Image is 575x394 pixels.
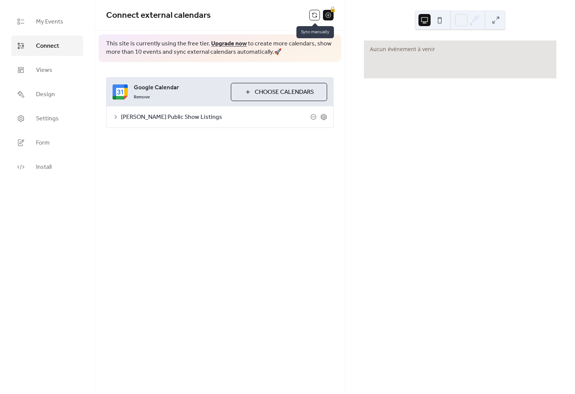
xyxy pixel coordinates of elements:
span: Remove [134,94,150,100]
img: google [113,84,128,100]
a: Settings [11,108,83,129]
span: Design [36,90,55,99]
span: Settings [36,114,59,123]
a: My Events [11,11,83,32]
a: Connect [11,36,83,56]
span: Google Calendar [134,83,225,92]
button: Choose Calendars [231,83,327,101]
a: Form [11,132,83,153]
span: Choose Calendars [255,88,314,97]
span: Views [36,66,52,75]
a: Views [11,60,83,80]
span: [PERSON_NAME] Public Show Listings [121,113,310,122]
a: Upgrade now [211,38,247,50]
a: Install [11,157,83,177]
span: Install [36,163,52,172]
a: Design [11,84,83,104]
span: Form [36,139,50,148]
span: Connect external calendars [106,7,211,24]
div: Aucun événement à venir [370,45,550,53]
span: Connect [36,42,59,51]
span: My Events [36,17,63,26]
span: Sync manually [296,26,334,38]
span: This site is currently using the free tier. to create more calendars, show more than 10 events an... [106,40,334,57]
